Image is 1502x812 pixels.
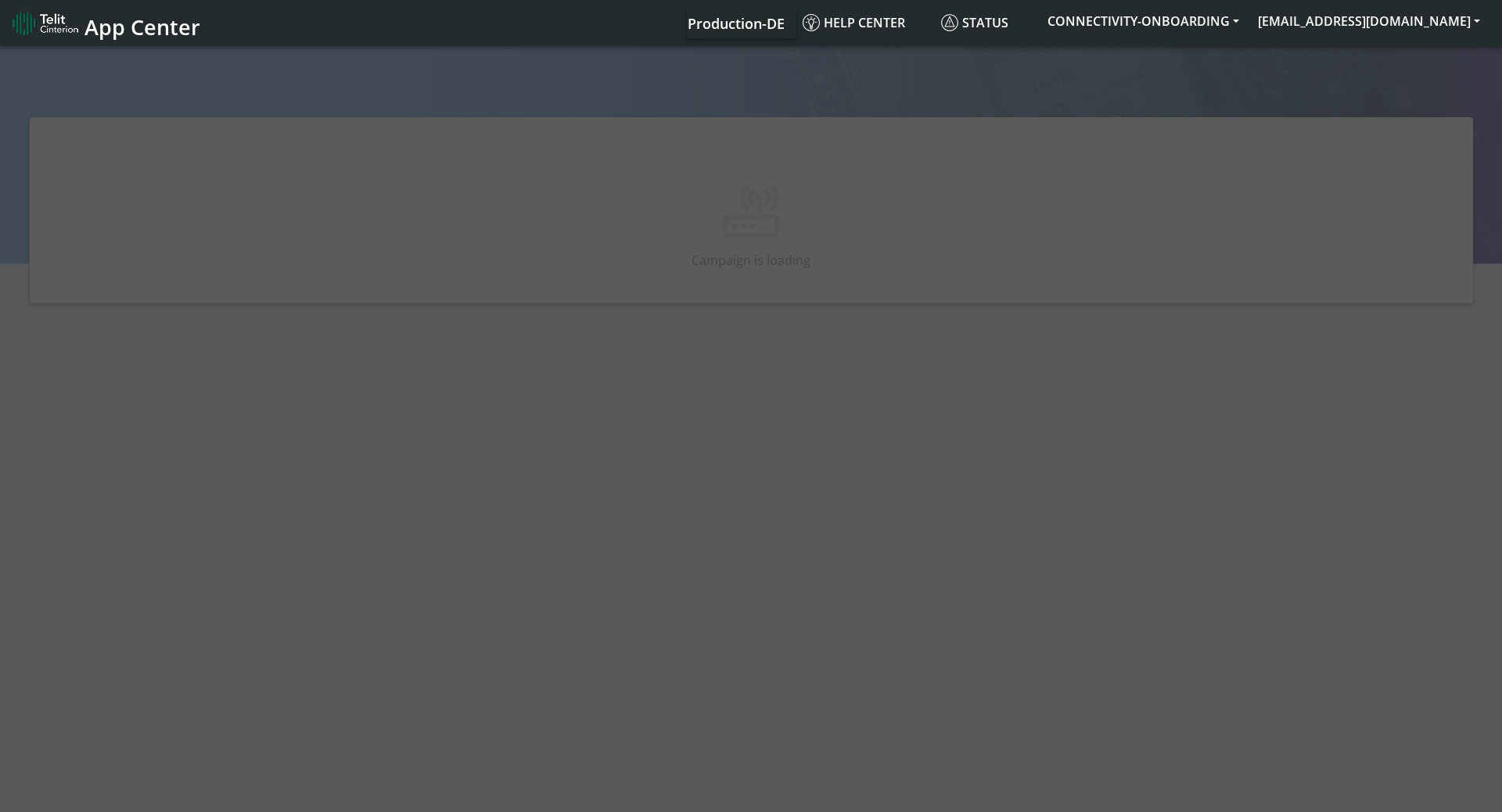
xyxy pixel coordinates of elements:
a: Status [935,7,1038,38]
button: [EMAIL_ADDRESS][DOMAIN_NAME] [1249,7,1489,35]
a: Help center [796,7,935,38]
a: App Center [13,6,198,40]
span: App Center [84,13,200,41]
img: status.svg [941,14,958,31]
span: Status [941,14,1008,31]
img: knowledge.svg [803,14,820,31]
span: Help center [803,14,905,31]
img: logo-telit-cinterion-gw-new.png [13,11,78,36]
a: Your current platform instance [687,7,784,38]
span: Production-DE [688,14,785,33]
button: CONNECTIVITY-ONBOARDING [1038,7,1249,35]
